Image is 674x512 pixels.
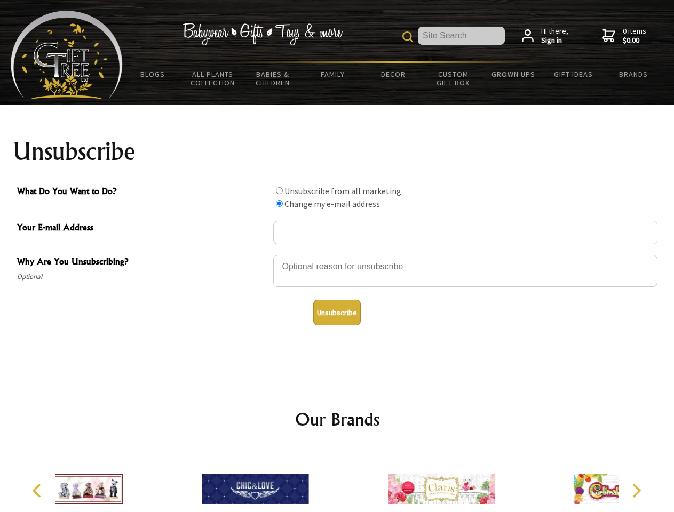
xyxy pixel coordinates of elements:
[276,200,283,207] input: What Do You Want to Do?
[623,36,646,45] strong: $0.00
[623,26,646,45] span: 0 items
[183,23,343,45] img: Babywear - Gifts - Toys & more
[243,63,303,94] a: Babies & Children
[11,11,123,99] img: Babyware - Gifts - Toys and more...
[541,27,568,45] span: Hi there,
[183,63,243,94] a: All Plants Collection
[273,221,657,244] input: Your E-mail Address
[303,63,363,85] a: Family
[17,270,268,283] span: Optional
[541,36,568,45] strong: Sign in
[284,186,401,196] label: Unsubscribe from all marketing
[363,63,423,85] a: Decor
[276,187,283,194] input: What Do You Want to Do?
[17,255,268,270] span: Why Are You Unsubscribing?
[423,63,483,94] a: Custom Gift Box
[418,27,505,45] input: Site Search
[13,139,662,164] h1: Unsubscribe
[402,31,413,42] img: product search
[17,185,268,200] span: What Do You Want to Do?
[602,27,646,45] a: 0 items$0.00
[313,300,361,325] button: Unsubscribe
[284,198,380,209] label: Change my e-mail address
[604,63,664,85] a: Brands
[522,27,568,45] a: Hi there,Sign in
[273,255,657,287] textarea: Why Are You Unsubscribing?
[483,63,543,85] a: Grown Ups
[624,479,648,502] button: Next
[123,63,183,85] a: BLOGS
[27,479,50,502] button: Previous
[21,406,653,432] h2: Our Brands
[17,221,268,236] span: Your E-mail Address
[543,63,604,85] a: Gift Ideas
